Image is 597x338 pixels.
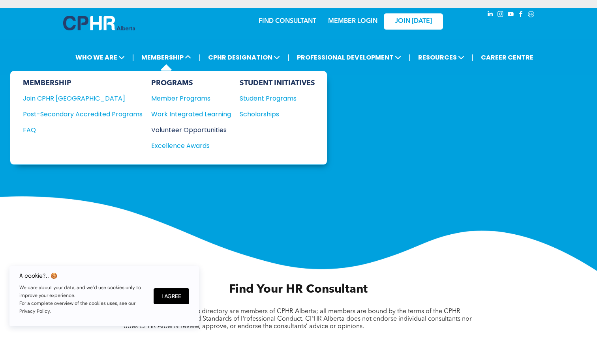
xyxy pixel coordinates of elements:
[19,284,146,315] p: We care about your data, and we’d use cookies only to improve your experience. For a complete ove...
[199,49,201,65] li: |
[23,125,143,135] a: FAQ
[151,141,231,151] a: Excellence Awards
[384,13,443,30] a: JOIN [DATE]
[151,125,223,135] div: Volunteer Opportunities
[139,50,193,65] span: MEMBERSHIP
[496,10,505,21] a: instagram
[124,308,472,330] span: All consultants listed in this directory are members of CPHR Alberta; all members are bound by th...
[240,109,308,119] div: Scholarships
[151,93,223,103] div: Member Programs
[479,50,536,65] a: CAREER CENTRE
[132,49,134,65] li: |
[63,16,135,30] img: A blue and white logo for cp alberta
[516,10,525,21] a: facebook
[240,93,308,103] div: Student Programs
[240,79,315,88] div: STUDENT INITIATIVES
[295,50,404,65] span: PROFESSIONAL DEVELOPMENT
[287,49,289,65] li: |
[154,288,189,304] button: I Agree
[23,109,131,119] div: Post-Secondary Accredited Programs
[151,125,231,135] a: Volunteer Opportunities
[328,18,377,24] a: MEMBER LOGIN
[23,93,131,103] div: Join CPHR [GEOGRAPHIC_DATA]
[206,50,282,65] span: CPHR DESIGNATION
[527,10,535,21] a: Social network
[151,79,231,88] div: PROGRAMS
[486,10,494,21] a: linkedin
[259,18,316,24] a: FIND CONSULTANT
[229,284,368,295] span: Find Your HR Consultant
[151,93,231,103] a: Member Programs
[151,141,223,151] div: Excellence Awards
[395,18,432,25] span: JOIN [DATE]
[151,109,231,119] a: Work Integrated Learning
[23,125,131,135] div: FAQ
[240,109,315,119] a: Scholarships
[23,109,143,119] a: Post-Secondary Accredited Programs
[416,50,467,65] span: RESOURCES
[23,93,143,103] a: Join CPHR [GEOGRAPHIC_DATA]
[506,10,515,21] a: youtube
[472,49,474,65] li: |
[19,273,146,279] h6: A cookie?.. 🍪
[409,49,411,65] li: |
[240,93,315,103] a: Student Programs
[151,109,223,119] div: Work Integrated Learning
[23,79,143,88] div: MEMBERSHIP
[73,50,127,65] span: WHO WE ARE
